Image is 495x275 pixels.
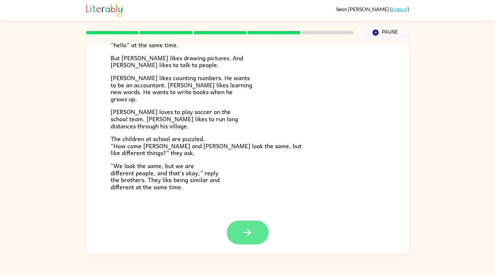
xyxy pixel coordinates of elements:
img: Literably [86,3,122,17]
span: The children at school are puzzled. “How come [PERSON_NAME] and [PERSON_NAME] look the same, but ... [111,134,302,157]
span: But [PERSON_NAME] likes drawing pictures. And [PERSON_NAME] likes to talk to people. [111,53,243,70]
a: Logout [392,6,408,12]
div: ( ) [336,6,409,12]
span: Seon [PERSON_NAME] [336,6,390,12]
button: Pause [362,25,409,40]
span: [PERSON_NAME] loves to play soccer on the school team. [PERSON_NAME] likes to run long distances ... [111,107,238,130]
span: [PERSON_NAME] likes counting numbers. He wants to be an accountant. [PERSON_NAME] likes learning ... [111,73,252,104]
span: “We look the same, but we are different people, and that's okay,” reply the brothers. They like b... [111,161,220,192]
